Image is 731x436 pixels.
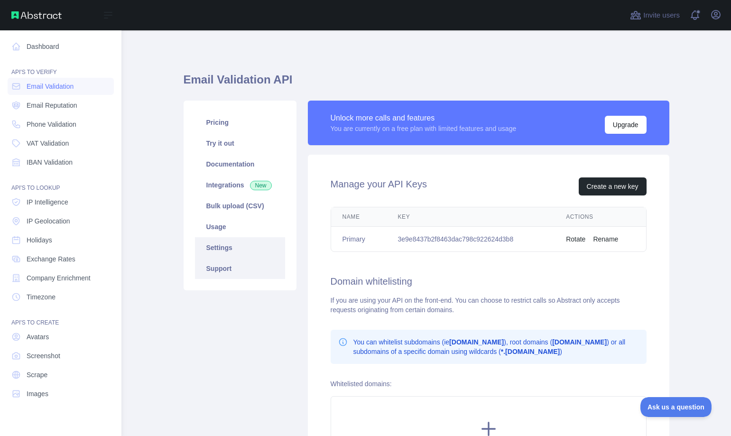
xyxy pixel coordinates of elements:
[552,338,607,346] b: [DOMAIN_NAME]
[8,173,114,192] div: API'S TO LOOKUP
[387,207,555,227] th: Key
[8,347,114,364] a: Screenshot
[27,273,91,283] span: Company Enrichment
[331,227,387,252] td: Primary
[27,254,75,264] span: Exchange Rates
[643,10,680,21] span: Invite users
[27,158,73,167] span: IBAN Validation
[555,207,646,227] th: Actions
[8,269,114,287] a: Company Enrichment
[331,112,517,124] div: Unlock more calls and features
[8,57,114,76] div: API'S TO VERIFY
[27,120,76,129] span: Phone Validation
[8,288,114,306] a: Timezone
[195,237,285,258] a: Settings
[195,195,285,216] a: Bulk upload (CSV)
[501,348,560,355] b: *.[DOMAIN_NAME]
[195,154,285,175] a: Documentation
[8,385,114,402] a: Images
[8,135,114,152] a: VAT Validation
[27,370,47,380] span: Scrape
[331,124,517,133] div: You are currently on a free plan with limited features and usage
[387,227,555,252] td: 3e9e8437b2f8463dac798c922624d3b8
[8,250,114,268] a: Exchange Rates
[27,216,70,226] span: IP Geolocation
[8,154,114,171] a: IBAN Validation
[8,232,114,249] a: Holidays
[640,397,712,417] iframe: Toggle Customer Support
[27,292,56,302] span: Timezone
[27,332,49,342] span: Avatars
[250,181,272,190] span: New
[27,235,52,245] span: Holidays
[195,216,285,237] a: Usage
[8,328,114,345] a: Avatars
[8,213,114,230] a: IP Geolocation
[566,234,585,244] button: Rotate
[353,337,639,356] p: You can whitelist subdomains (ie ), root domains ( ) or all subdomains of a specific domain using...
[8,38,114,55] a: Dashboard
[27,101,77,110] span: Email Reputation
[8,307,114,326] div: API'S TO CREATE
[27,351,60,361] span: Screenshot
[184,72,669,95] h1: Email Validation API
[27,82,74,91] span: Email Validation
[8,194,114,211] a: IP Intelligence
[195,112,285,133] a: Pricing
[8,116,114,133] a: Phone Validation
[628,8,682,23] button: Invite users
[195,258,285,279] a: Support
[449,338,504,346] b: [DOMAIN_NAME]
[593,234,618,244] button: Rename
[27,389,48,399] span: Images
[27,139,69,148] span: VAT Validation
[331,296,647,315] div: If you are using your API on the front-end. You can choose to restrict calls so Abstract only acc...
[579,177,647,195] button: Create a new key
[331,177,427,195] h2: Manage your API Keys
[195,133,285,154] a: Try it out
[8,97,114,114] a: Email Reputation
[331,207,387,227] th: Name
[27,197,68,207] span: IP Intelligence
[605,116,647,134] button: Upgrade
[8,366,114,383] a: Scrape
[331,380,392,388] label: Whitelisted domains:
[11,11,62,19] img: Abstract API
[8,78,114,95] a: Email Validation
[195,175,285,195] a: Integrations New
[331,275,647,288] h2: Domain whitelisting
